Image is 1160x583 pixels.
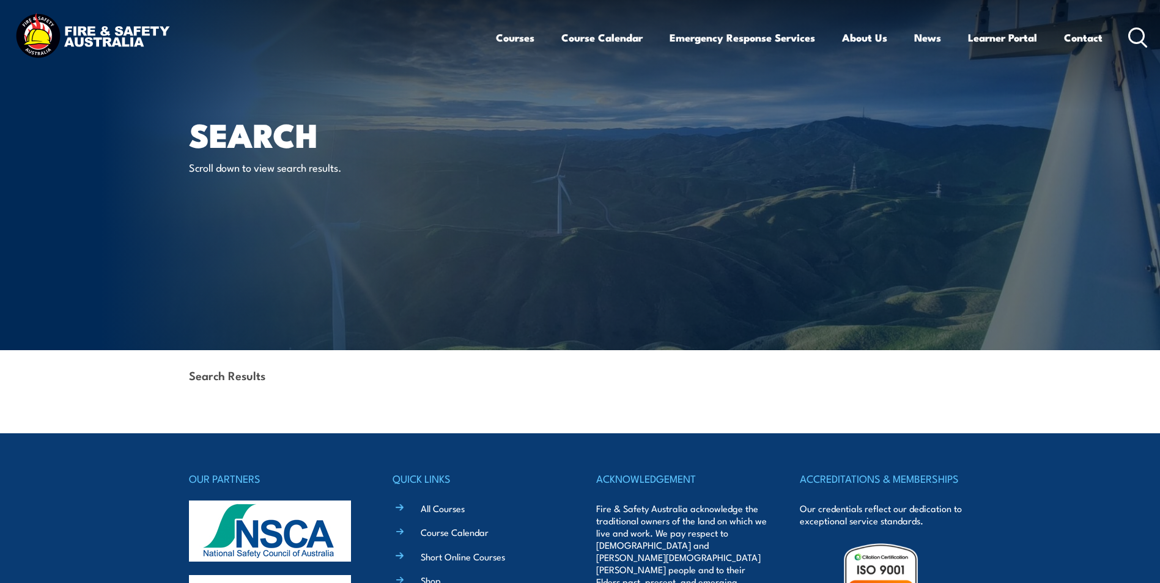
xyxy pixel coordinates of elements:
a: All Courses [421,502,465,515]
a: Emergency Response Services [670,21,815,54]
a: About Us [842,21,887,54]
a: Contact [1064,21,1103,54]
p: Scroll down to view search results. [189,160,412,174]
a: Course Calendar [421,526,489,538]
a: News [914,21,941,54]
a: Course Calendar [561,21,643,54]
h4: ACCREDITATIONS & MEMBERSHIPS [800,470,971,487]
a: Short Online Courses [421,550,505,563]
p: Our credentials reflect our dedication to exceptional service standards. [800,502,971,527]
a: Courses [496,21,534,54]
img: nsca-logo-footer [189,501,351,562]
a: Learner Portal [968,21,1037,54]
h4: QUICK LINKS [393,470,564,487]
h4: ACKNOWLEDGEMENT [596,470,767,487]
h1: Search [189,120,491,148]
h4: OUR PARTNERS [189,470,360,487]
strong: Search Results [189,367,265,383]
